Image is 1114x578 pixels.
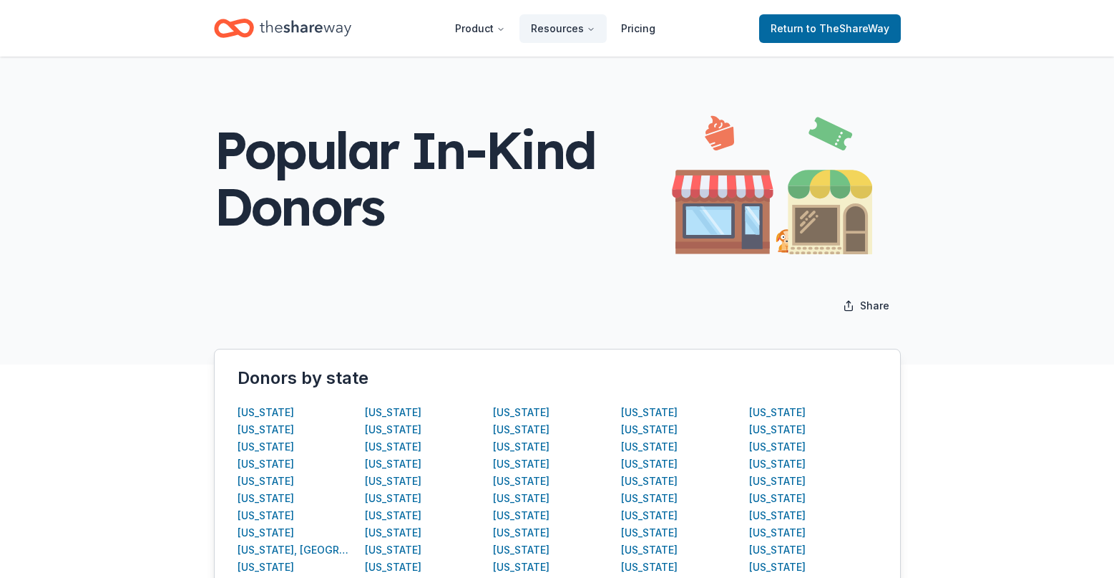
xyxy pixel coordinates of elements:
[493,507,549,524] button: [US_STATE]
[621,438,678,456] button: [US_STATE]
[621,507,678,524] button: [US_STATE]
[621,541,678,559] button: [US_STATE]
[493,438,549,456] button: [US_STATE]
[759,14,901,43] a: Returnto TheShareWay
[771,20,889,37] span: Return
[238,404,294,421] button: [US_STATE]
[749,507,806,524] button: [US_STATE]
[621,404,678,421] button: [US_STATE]
[519,14,607,43] button: Resources
[621,421,678,438] button: [US_STATE]
[493,541,549,559] button: [US_STATE]
[238,421,294,438] button: [US_STATE]
[749,559,806,576] button: [US_STATE]
[493,456,549,473] button: [US_STATE]
[238,473,294,490] div: [US_STATE]
[365,524,421,541] button: [US_STATE]
[493,524,549,541] button: [US_STATE]
[621,524,678,541] button: [US_STATE]
[444,11,667,45] nav: Main
[749,456,806,473] button: [US_STATE]
[365,559,421,576] button: [US_STATE]
[749,404,806,421] button: [US_STATE]
[749,421,806,438] div: [US_STATE]
[365,473,421,490] button: [US_STATE]
[621,473,678,490] button: [US_STATE]
[214,11,351,45] a: Home
[493,404,549,421] button: [US_STATE]
[365,421,421,438] button: [US_STATE]
[238,438,294,456] button: [US_STATE]
[238,507,294,524] button: [US_STATE]
[238,541,353,559] button: [US_STATE], [GEOGRAPHIC_DATA]
[493,559,549,576] button: [US_STATE]
[365,507,421,524] div: [US_STATE]
[749,541,806,559] button: [US_STATE]
[806,22,889,34] span: to TheShareWay
[493,421,549,438] button: [US_STATE]
[238,559,294,576] button: [US_STATE]
[238,456,294,473] button: [US_STATE]
[860,297,889,314] span: Share
[749,490,806,507] button: [US_STATE]
[238,367,877,390] div: Donors by state
[365,541,421,559] button: [US_STATE]
[365,490,421,507] button: [US_STATE]
[365,456,421,473] button: [US_STATE]
[749,438,806,456] button: [US_STATE]
[621,490,678,507] button: [US_STATE]
[493,473,549,490] button: [US_STATE]
[610,14,667,43] a: Pricing
[621,456,678,473] button: [US_STATE]
[238,490,294,507] button: [US_STATE]
[749,473,806,490] button: [US_STATE]
[493,490,549,507] button: [US_STATE]
[749,524,806,541] button: [US_STATE]
[831,292,901,320] button: Share
[365,404,421,421] div: [US_STATE]
[672,102,872,254] img: Illustration for popular page
[365,438,421,456] button: [US_STATE]
[238,524,294,541] button: [US_STATE]
[214,122,672,235] div: Popular In-Kind Donors
[621,559,678,576] button: [US_STATE]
